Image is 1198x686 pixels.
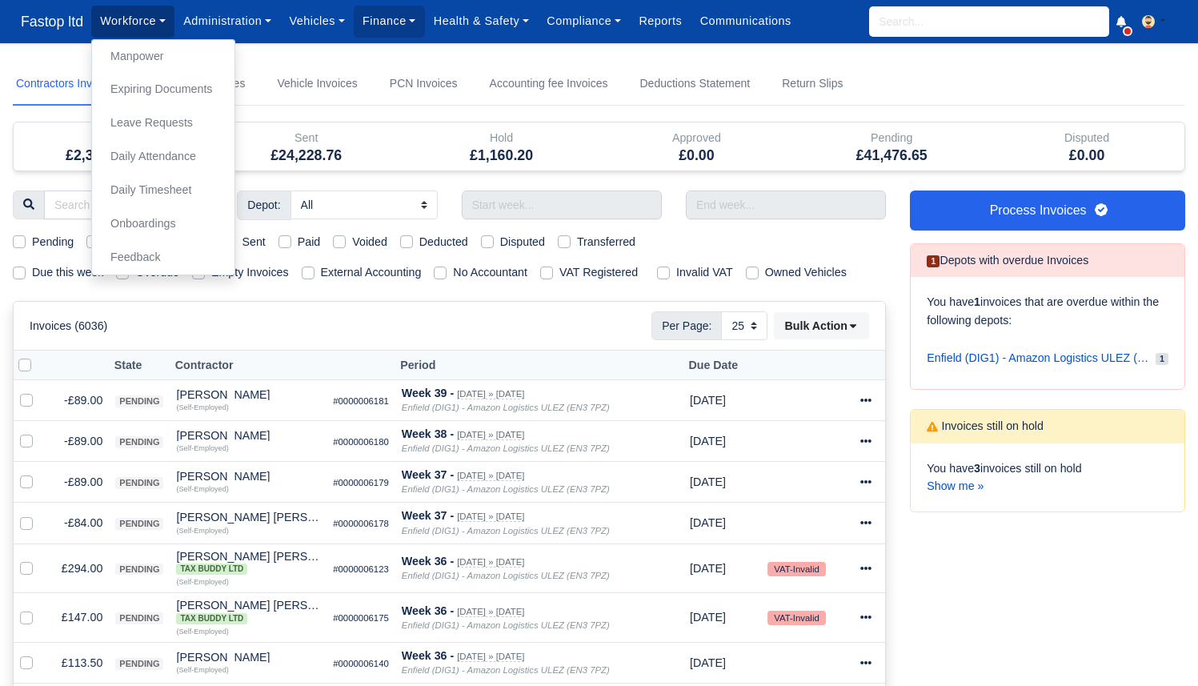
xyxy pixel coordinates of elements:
[927,479,984,492] a: Show me »
[280,6,354,37] a: Vehicles
[453,263,527,282] label: No Accountant
[321,263,422,282] label: External Accounting
[98,140,228,174] a: Daily Attendance
[1001,147,1172,164] h5: £0.00
[765,263,847,282] label: Owned Vehicles
[462,191,662,219] input: Start week...
[911,443,1184,512] div: You have invoices still on hold
[176,551,320,575] div: [PERSON_NAME] [PERSON_NAME]
[298,233,321,251] label: Paid
[176,600,320,624] div: [PERSON_NAME] [PERSON_NAME] Tax Buddy Ltd
[44,191,213,219] input: Search for invoices...
[690,656,726,669] span: 2 weeks from now
[691,6,800,37] a: Communications
[352,233,387,251] label: Voided
[98,174,228,207] a: Daily Timesheet
[221,129,392,147] div: Sent
[333,564,389,574] small: #0000006123
[333,478,389,487] small: #0000006179
[630,6,691,37] a: Reports
[176,485,228,493] small: (Self-Employed)
[115,518,163,530] span: pending
[14,122,209,170] div: Paid
[402,604,454,617] strong: Week 36 -
[927,419,1044,433] h6: Invoices still on hold
[237,191,290,219] span: Depot:
[176,600,320,624] div: [PERSON_NAME] [PERSON_NAME]
[402,468,454,481] strong: Week 37 -
[98,73,228,106] a: Expiring Documents
[806,147,977,164] h5: £41,476.65
[457,511,524,522] small: [DATE] » [DATE]
[402,555,454,568] strong: Week 36 -
[176,613,247,624] span: Tax Buddy Ltd
[806,129,977,147] div: Pending
[354,6,425,37] a: Finance
[387,62,461,106] a: PCN Invoices
[500,233,545,251] label: Disputed
[1156,353,1168,365] span: 1
[170,351,327,380] th: Contractor
[1001,129,1172,147] div: Disputed
[402,665,610,675] i: Enfield (DIG1) - Amazon Logistics ULEZ (EN3 7PZ)
[176,578,228,586] small: (Self-Employed)
[176,471,320,482] div: [PERSON_NAME]
[176,430,320,441] div: [PERSON_NAME]
[402,484,610,494] i: Enfield (DIG1) - Amazon Logistics ULEZ (EN3 7PZ)
[577,233,635,251] label: Transferred
[115,612,163,624] span: pending
[869,6,1109,37] input: Search...
[46,642,109,683] td: £113.50
[989,122,1184,170] div: Disputed
[419,233,468,251] label: Deducted
[927,343,1168,374] a: Enfield (DIG1) - Amazon Logistics ULEZ (EN3 7PZ) 1
[425,6,539,37] a: Health & Safety
[176,628,228,636] small: (Self-Employed)
[221,147,392,164] h5: £24,228.76
[402,526,610,536] i: Enfield (DIG1) - Amazon Logistics ULEZ (EN3 7PZ)
[176,389,320,400] div: [PERSON_NAME]
[13,62,122,106] a: Contractors Invoices
[910,191,1185,231] a: Process Invoices
[1118,609,1198,686] div: Chat Widget
[109,351,170,380] th: State
[13,6,91,38] a: Fastop ltd
[457,430,524,440] small: [DATE] » [DATE]
[46,503,109,544] td: -£84.00
[333,437,389,447] small: #0000006180
[402,427,454,440] strong: Week 38 -
[395,351,683,380] th: Period
[690,611,726,624] span: 2 weeks from now
[98,40,228,74] a: Manpower
[457,389,524,399] small: [DATE] » [DATE]
[487,62,611,106] a: Accounting fee Invoices
[683,351,761,380] th: Due Date
[559,263,638,282] label: VAT Registered
[690,516,726,529] span: 3 weeks from now
[46,421,109,462] td: -£89.00
[774,312,869,339] div: Bulk Action
[690,562,726,575] span: 2 weeks from now
[457,557,524,568] small: [DATE] » [DATE]
[767,611,825,625] small: VAT-Invalid
[30,319,107,333] h6: Invoices (6036)
[794,122,989,170] div: Pending
[46,380,109,421] td: -£89.00
[402,443,610,453] i: Enfield (DIG1) - Amazon Logistics ULEZ (EN3 7PZ)
[457,652,524,662] small: [DATE] » [DATE]
[176,652,320,663] div: [PERSON_NAME]
[176,511,320,523] div: [PERSON_NAME] [PERSON_NAME]
[686,191,886,219] input: End week...
[927,349,1149,367] span: Enfield (DIG1) - Amazon Logistics ULEZ (EN3 7PZ)
[176,564,247,575] span: Tax Buddy Ltd
[333,613,389,623] small: #0000006175
[26,147,197,164] h5: £2,347,528.11
[636,62,753,106] a: Deductions Statement
[115,395,163,407] span: pending
[98,241,228,275] a: Feedback
[115,477,163,489] span: pending
[333,519,389,528] small: #0000006178
[927,255,940,267] span: 1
